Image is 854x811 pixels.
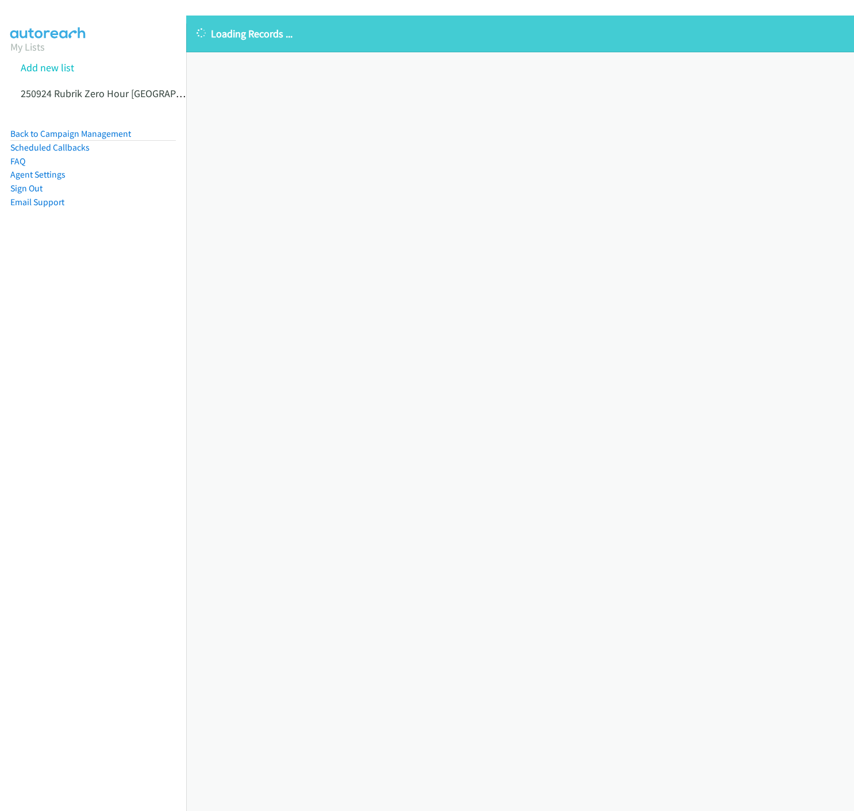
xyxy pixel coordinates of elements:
a: 250924 Rubrik Zero Hour [GEOGRAPHIC_DATA] V1 [21,87,234,100]
a: Scheduled Callbacks [10,142,90,153]
a: Sign Out [10,183,43,194]
p: Loading Records ... [197,26,844,41]
a: Agent Settings [10,169,66,180]
a: Add new list [21,61,74,74]
a: FAQ [10,156,25,167]
a: My Lists [10,40,45,53]
a: Back to Campaign Management [10,128,131,139]
a: Email Support [10,197,64,207]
